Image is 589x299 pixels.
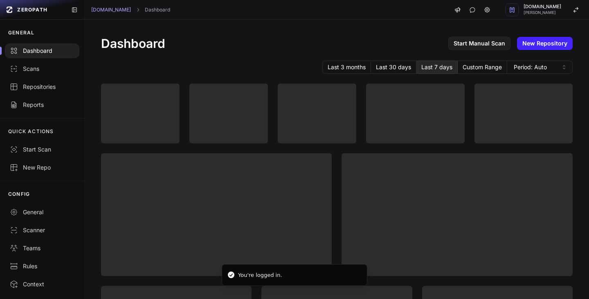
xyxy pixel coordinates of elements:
p: GENERAL [8,29,34,36]
div: You're logged in. [238,271,282,279]
p: CONFIG [8,191,30,197]
div: General [10,208,74,216]
a: Dashboard [145,7,170,13]
div: Reports [10,101,74,109]
a: New Repository [517,37,573,50]
button: Last 30 days [371,61,416,74]
div: Scanner [10,226,74,234]
div: Start Scan [10,145,74,154]
div: New Repo [10,163,74,172]
span: [DOMAIN_NAME] [524,5,561,9]
div: Dashboard [10,47,74,55]
span: Period: Auto [514,63,547,71]
span: ZEROPATH [17,7,47,13]
h1: Dashboard [101,36,165,51]
p: QUICK ACTIONS [8,128,54,135]
button: Last 3 months [322,61,371,74]
svg: caret sort, [561,64,567,70]
span: [PERSON_NAME] [524,11,561,15]
nav: breadcrumb [91,7,170,13]
div: Rules [10,262,74,270]
div: Scans [10,65,74,73]
svg: chevron right, [135,7,141,13]
button: Custom Range [458,61,507,74]
div: Repositories [10,83,74,91]
a: ZEROPATH [3,3,65,16]
a: [DOMAIN_NAME] [91,7,131,13]
div: Teams [10,244,74,252]
div: Context [10,280,74,288]
a: Start Manual Scan [448,37,510,50]
button: Last 7 days [416,61,458,74]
